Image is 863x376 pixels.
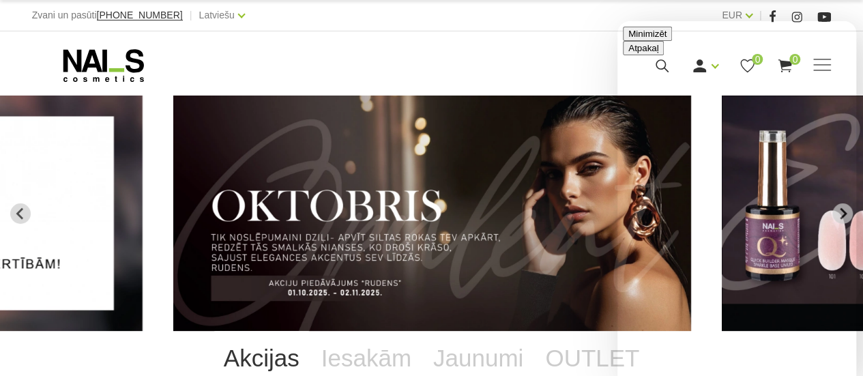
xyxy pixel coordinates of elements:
[722,7,742,23] a: EUR
[199,7,235,23] a: Latviešu
[617,21,856,376] iframe: chat widget
[190,7,192,24] span: |
[97,10,183,20] a: [PHONE_NUMBER]
[10,203,31,224] button: Previous slide
[759,7,762,24] span: |
[32,7,183,24] div: Zvani un pasūti
[173,96,691,331] li: 3 of 13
